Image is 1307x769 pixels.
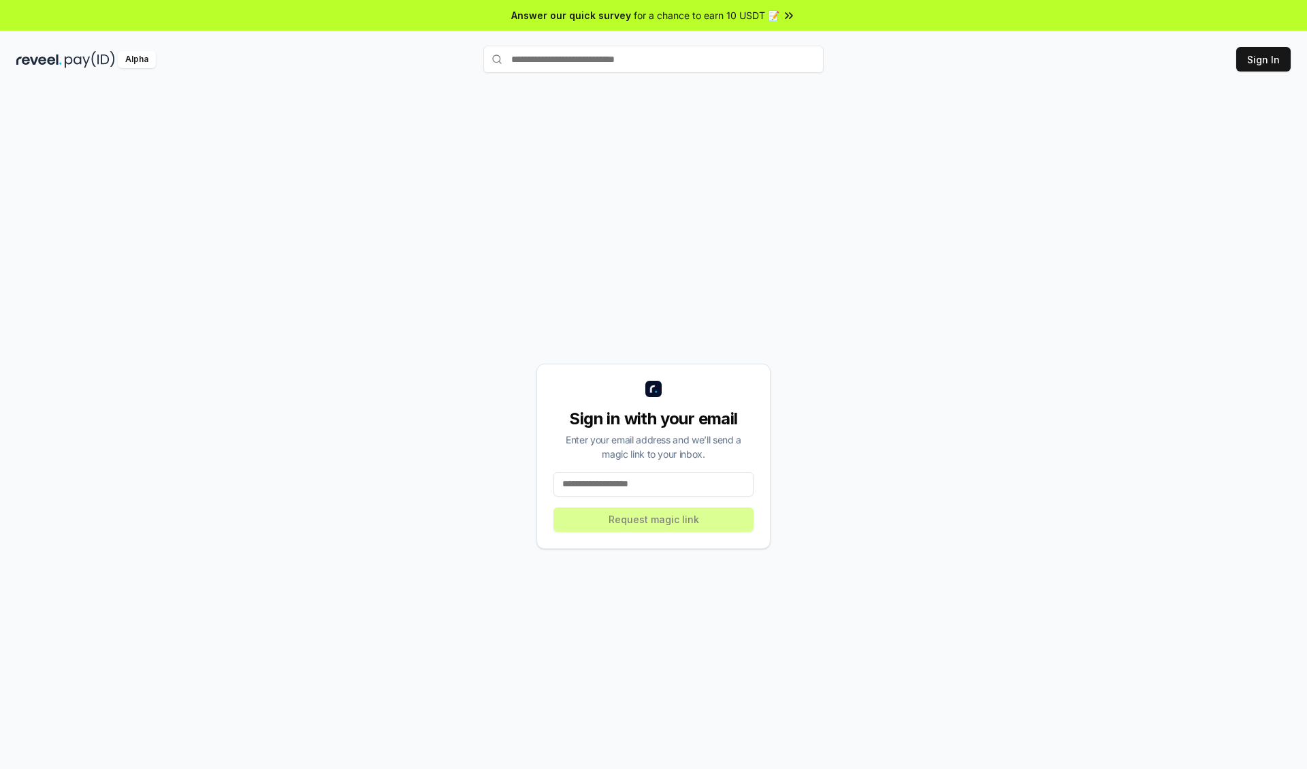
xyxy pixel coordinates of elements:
img: pay_id [65,51,115,68]
div: Enter your email address and we’ll send a magic link to your inbox. [553,433,754,461]
button: Sign In [1236,47,1291,72]
div: Sign in with your email [553,408,754,430]
img: reveel_dark [16,51,62,68]
div: Alpha [118,51,156,68]
img: logo_small [645,381,662,397]
span: Answer our quick survey [511,8,631,22]
span: for a chance to earn 10 USDT 📝 [634,8,779,22]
